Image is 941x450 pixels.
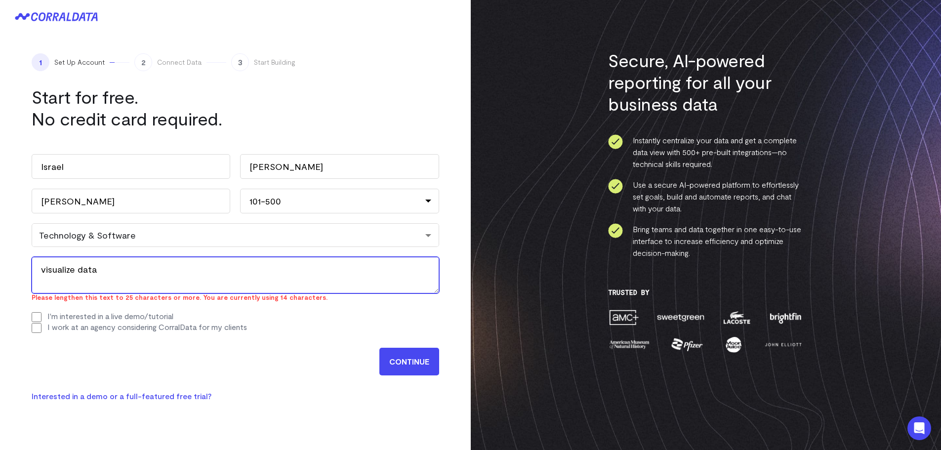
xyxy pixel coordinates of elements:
h1: Start for free. No credit card required. [32,86,288,129]
span: Start Building [254,57,295,67]
a: Interested in a demo or a full-featured free trial? [32,391,211,401]
h3: Secure, AI-powered reporting for all your business data [608,49,803,115]
input: Company Name [32,189,230,213]
h3: Trusted By [608,288,803,296]
input: CONTINUE [379,348,439,375]
input: Last Name [240,154,439,179]
label: I'm interested in a live demo/tutorial [47,311,173,321]
div: Please lengthen this text to 25 characters or more. You are currently using 14 characters. [32,293,439,301]
li: Bring teams and data together in one easy-to-use interface to increase efficiency and optimize de... [608,223,803,259]
li: Use a secure AI-powered platform to effortlessly set goals, build and automate reports, and chat ... [608,179,803,214]
span: 1 [32,53,49,71]
input: First Name [32,154,230,179]
span: Set Up Account [54,57,105,67]
span: 3 [231,53,249,71]
div: 101-500 [240,189,439,213]
label: I work at an agency considering CorralData for my clients [47,322,247,331]
li: Instantly centralize your data and get a complete data view with 500+ pre-built integrations—no t... [608,134,803,170]
div: Technology & Software [39,230,432,241]
span: Connect Data [157,57,202,67]
div: Open Intercom Messenger [907,416,931,440]
span: 2 [134,53,152,71]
